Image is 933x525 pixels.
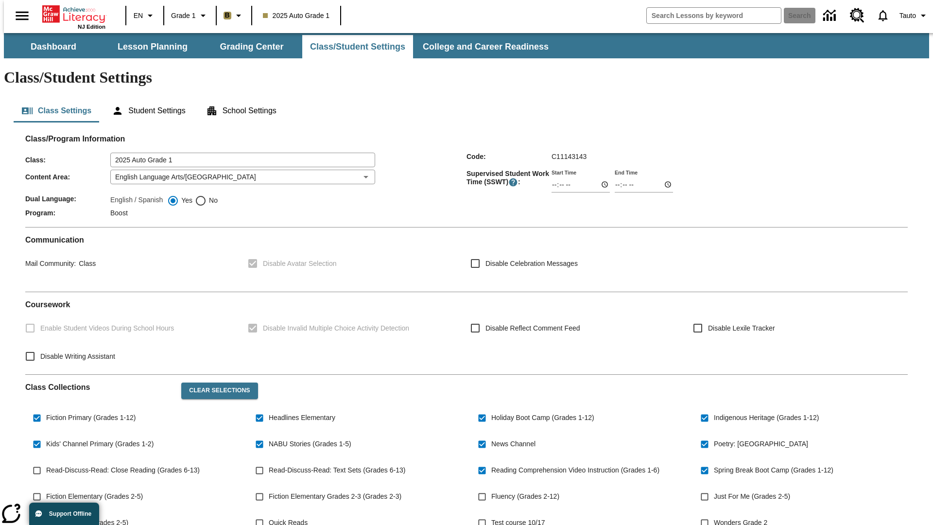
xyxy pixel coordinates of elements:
button: School Settings [198,99,284,122]
button: Grade: Grade 1, Select a grade [167,7,213,24]
span: Disable Lexile Tracker [708,323,775,333]
span: Spring Break Boot Camp (Grades 1-12) [714,465,833,475]
span: Code : [466,153,552,160]
button: Supervised Student Work Time is the timeframe when students can take LevelSet and when lessons ar... [508,177,518,187]
div: Home [42,3,105,30]
label: Start Time [552,169,576,176]
div: SubNavbar [4,33,929,58]
a: Notifications [870,3,896,28]
span: Fluency (Grades 2-12) [491,491,559,502]
span: Class [76,260,96,267]
span: Yes [179,195,192,206]
h2: Class Collections [25,383,173,392]
button: Boost Class color is light brown. Change class color [220,7,248,24]
button: Class/Student Settings [302,35,413,58]
button: Open side menu [8,1,36,30]
button: Profile/Settings [896,7,933,24]
a: Resource Center, Will open in new tab [844,2,870,29]
span: Disable Reflect Comment Feed [485,323,580,333]
span: Supervised Student Work Time (SSWT) : [466,170,552,187]
span: Reading Comprehension Video Instruction (Grades 1-6) [491,465,659,475]
h2: Communication [25,235,908,245]
span: Enable Student Videos During School Hours [40,323,174,333]
input: search field [647,8,781,23]
span: Fiction Primary (Grades 1-12) [46,413,136,423]
div: Communication [25,235,908,284]
button: Dashboard [5,35,102,58]
button: College and Career Readiness [415,35,556,58]
span: Support Offline [49,510,91,517]
span: Headlines Elementary [269,413,335,423]
span: Grade 1 [171,11,196,21]
span: Tauto [899,11,916,21]
button: Grading Center [203,35,300,58]
button: Student Settings [104,99,193,122]
span: Dual Language : [25,195,110,203]
a: Home [42,4,105,24]
span: B [225,9,230,21]
span: News Channel [491,439,536,449]
h2: Course work [25,300,908,309]
div: SubNavbar [4,35,557,58]
button: Language: EN, Select a language [129,7,160,24]
button: Support Offline [29,503,99,525]
span: Fiction Elementary Grades 2-3 (Grades 2-3) [269,491,401,502]
button: Class Settings [14,99,99,122]
span: Mail Community : [25,260,76,267]
span: No [207,195,218,206]
span: EN [134,11,143,21]
div: Coursework [25,300,908,367]
span: Kids' Channel Primary (Grades 1-2) [46,439,154,449]
span: Boost [110,209,128,217]
span: 2025 Auto Grade 1 [263,11,330,21]
h2: Class/Program Information [25,134,908,143]
div: Class/Program Information [25,144,908,219]
span: Indigenous Heritage (Grades 1-12) [714,413,819,423]
span: Class : [25,156,110,164]
span: Disable Avatar Selection [263,259,337,269]
div: Class/Student Settings [14,99,919,122]
a: Data Center [817,2,844,29]
div: English Language Arts/[GEOGRAPHIC_DATA] [110,170,375,184]
span: Holiday Boot Camp (Grades 1-12) [491,413,594,423]
span: Program : [25,209,110,217]
span: Fiction Elementary (Grades 2-5) [46,491,143,502]
span: Just For Me (Grades 2-5) [714,491,790,502]
span: C11143143 [552,153,587,160]
input: Class [110,153,375,167]
span: NABU Stories (Grades 1-5) [269,439,351,449]
span: Disable Invalid Multiple Choice Activity Detection [263,323,409,333]
label: English / Spanish [110,195,163,207]
button: Lesson Planning [104,35,201,58]
span: Disable Writing Assistant [40,351,115,362]
label: End Time [615,169,638,176]
span: Read-Discuss-Read: Text Sets (Grades 6-13) [269,465,405,475]
span: Read-Discuss-Read: Close Reading (Grades 6-13) [46,465,200,475]
span: Content Area : [25,173,110,181]
button: Clear Selections [181,383,258,399]
h1: Class/Student Settings [4,69,929,87]
span: Disable Celebration Messages [485,259,578,269]
span: NJ Edition [78,24,105,30]
span: Poetry: [GEOGRAPHIC_DATA] [714,439,808,449]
